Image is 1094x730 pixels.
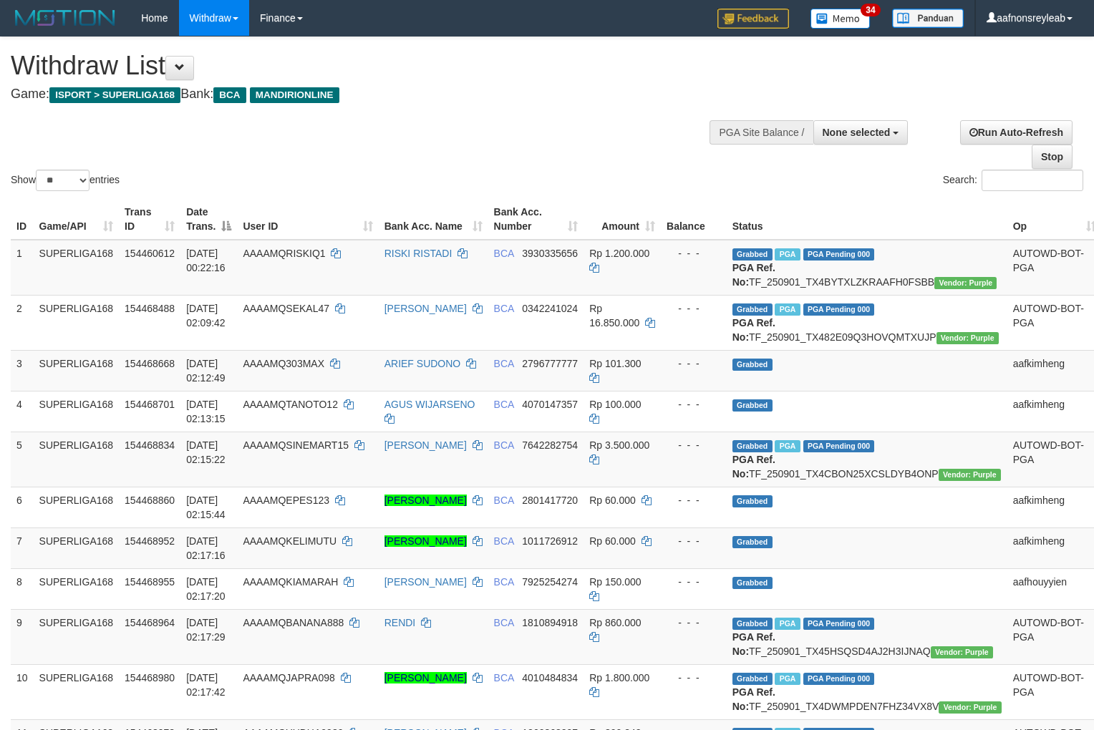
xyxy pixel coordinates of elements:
[936,332,999,344] span: Vendor URL: https://trx4.1velocity.biz
[243,495,329,506] span: AAAAMQEPES123
[243,399,338,410] span: AAAAMQTANOTO12
[186,535,226,561] span: [DATE] 02:17:16
[667,356,721,371] div: - - -
[494,439,514,451] span: BCA
[732,686,775,712] b: PGA Ref. No:
[732,303,773,316] span: Grabbed
[11,170,120,191] label: Show entries
[11,609,34,664] td: 9
[522,248,578,259] span: Copy 3930335656 to clipboard
[384,495,467,506] a: [PERSON_NAME]
[186,617,226,643] span: [DATE] 02:17:29
[732,631,775,657] b: PGA Ref. No:
[732,577,773,589] span: Grabbed
[125,576,175,588] span: 154468955
[667,493,721,507] div: - - -
[717,9,789,29] img: Feedback.jpg
[384,672,467,683] a: [PERSON_NAME]
[494,535,514,547] span: BCA
[34,527,120,568] td: SUPERLIGA168
[732,495,773,507] span: Grabbed
[823,127,891,138] span: None selected
[243,672,334,683] span: AAAAMQJAPRA098
[667,534,721,548] div: - - -
[939,701,1001,714] span: Vendor URL: https://trx4.1velocity.biz
[186,303,226,328] span: [DATE] 02:09:42
[243,439,349,451] span: AAAAMQSINEMART15
[667,671,721,685] div: - - -
[667,438,721,452] div: - - -
[11,568,34,609] td: 8
[775,673,800,685] span: Marked by aafchoeunmanni
[934,277,997,289] span: Vendor URL: https://trx4.1velocity.biz
[34,487,120,527] td: SUPERLIGA168
[384,439,467,451] a: [PERSON_NAME]
[237,199,378,240] th: User ID: activate to sort column ascending
[939,469,1001,481] span: Vendor URL: https://trx4.1velocity.biz
[727,664,1007,719] td: TF_250901_TX4DWMPDEN7FHZ34VX8V
[810,9,871,29] img: Button%20Memo.svg
[186,399,226,424] span: [DATE] 02:13:15
[775,440,800,452] span: Marked by aafnonsreyleab
[589,439,649,451] span: Rp 3.500.000
[488,199,584,240] th: Bank Acc. Number: activate to sort column ascending
[667,575,721,589] div: - - -
[125,303,175,314] span: 154468488
[11,527,34,568] td: 7
[861,4,880,16] span: 34
[732,262,775,288] b: PGA Ref. No:
[125,617,175,628] span: 154468964
[243,248,325,259] span: AAAAMQRISKIQ1
[667,246,721,261] div: - - -
[494,617,514,628] span: BCA
[803,248,875,261] span: PGA Pending
[732,440,773,452] span: Grabbed
[732,317,775,343] b: PGA Ref. No:
[34,199,120,240] th: Game/API: activate to sort column ascending
[589,617,641,628] span: Rp 860.000
[186,576,226,602] span: [DATE] 02:17:20
[243,303,329,314] span: AAAAMQSEKAL47
[892,9,964,28] img: panduan.png
[732,359,773,371] span: Grabbed
[34,240,120,296] td: SUPERLIGA168
[732,399,773,412] span: Grabbed
[710,120,813,145] div: PGA Site Balance /
[732,248,773,261] span: Grabbed
[494,495,514,506] span: BCA
[727,240,1007,296] td: TF_250901_TX4BYTXLZKRAAFH0FSBB
[727,295,1007,350] td: TF_250901_TX482E09Q3HOVQMTXUJP
[732,673,773,685] span: Grabbed
[775,618,800,630] span: Marked by aafchoeunmanni
[36,170,89,191] select: Showentries
[775,303,800,316] span: Marked by aafnonsreyleab
[943,170,1083,191] label: Search:
[522,617,578,628] span: Copy 1810894918 to clipboard
[522,439,578,451] span: Copy 7642282754 to clipboard
[11,487,34,527] td: 6
[11,432,34,487] td: 5
[803,673,875,685] span: PGA Pending
[11,52,715,80] h1: Withdraw List
[11,240,34,296] td: 1
[186,358,226,384] span: [DATE] 02:12:49
[11,295,34,350] td: 2
[125,535,175,547] span: 154468952
[1032,145,1073,169] a: Stop
[34,295,120,350] td: SUPERLIGA168
[589,576,641,588] span: Rp 150.000
[243,535,337,547] span: AAAAMQKELIMUTU
[125,248,175,259] span: 154460612
[494,672,514,683] span: BCA
[384,617,416,628] a: RENDI
[125,439,175,451] span: 154468834
[125,495,175,506] span: 154468860
[494,576,514,588] span: BCA
[34,391,120,432] td: SUPERLIGA168
[667,301,721,316] div: - - -
[119,199,180,240] th: Trans ID: activate to sort column ascending
[384,576,467,588] a: [PERSON_NAME]
[243,358,324,369] span: AAAAMQ303MAX
[125,358,175,369] span: 154468668
[11,350,34,391] td: 3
